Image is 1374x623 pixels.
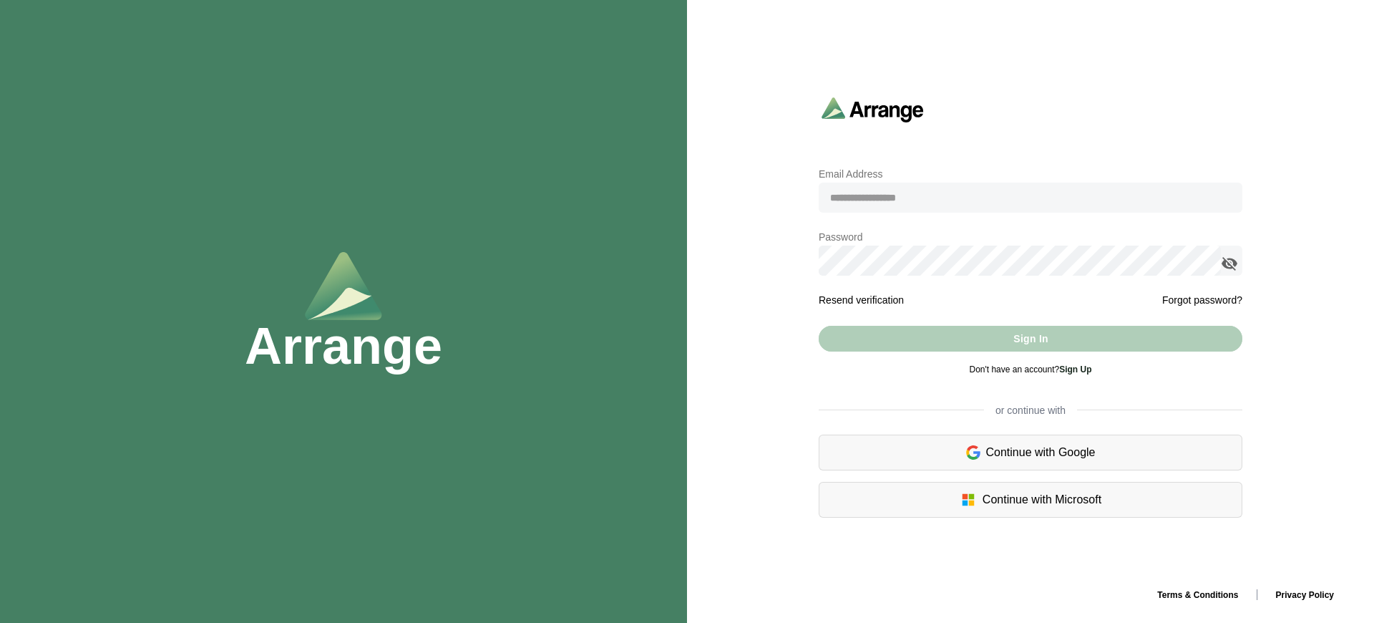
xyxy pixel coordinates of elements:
[819,294,904,306] a: Resend verification
[1146,590,1249,600] a: Terms & Conditions
[969,364,1091,375] span: Don't have an account?
[1265,590,1345,600] a: Privacy Policy
[1162,291,1242,309] a: Forgot password?
[1059,364,1091,375] a: Sign Up
[819,228,1242,246] p: Password
[819,482,1242,518] div: Continue with Microsoft
[984,403,1077,417] span: or continue with
[819,435,1242,470] div: Continue with Google
[966,444,980,461] img: google-logo.6d399ca0.svg
[960,491,977,508] img: microsoft-logo.7cf64d5f.svg
[822,97,924,122] img: arrangeai-name-small-logo.4d2b8aee.svg
[1255,588,1258,600] span: |
[245,320,442,372] h1: Arrange
[1221,255,1238,272] i: appended action
[819,165,1242,183] p: Email Address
